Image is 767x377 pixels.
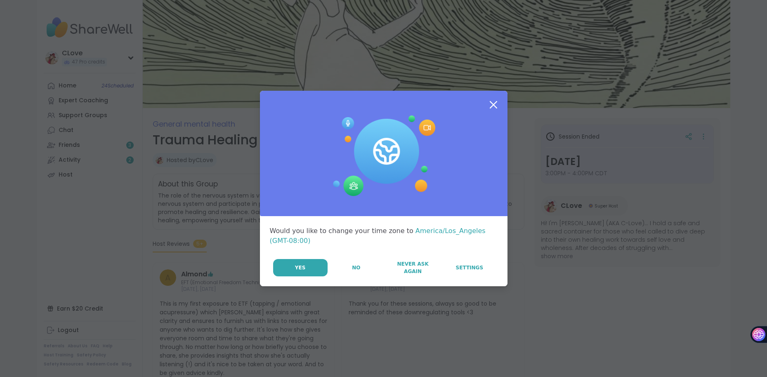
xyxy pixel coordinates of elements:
[328,259,384,276] button: No
[273,259,328,276] button: Yes
[270,226,498,246] div: Would you like to change your time zone to
[389,260,437,275] span: Never Ask Again
[332,115,435,196] img: Session Experience
[385,259,441,276] button: Never Ask Again
[456,264,484,271] span: Settings
[352,264,360,271] span: No
[441,259,497,276] a: Settings
[270,227,486,245] span: America/Los_Angeles (GMT-08:00)
[295,264,306,271] span: Yes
